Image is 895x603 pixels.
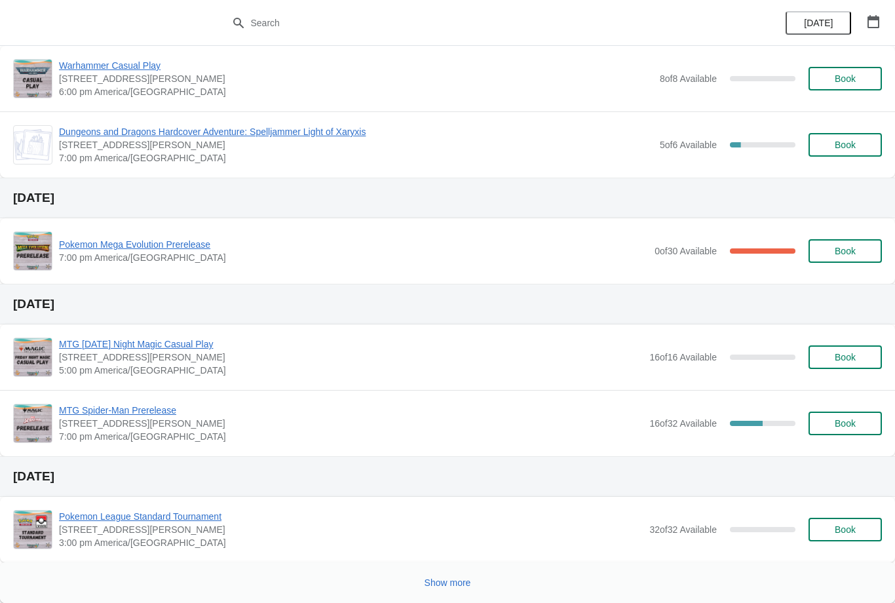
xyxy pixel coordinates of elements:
[59,338,643,351] span: MTG [DATE] Night Magic Casual Play
[835,524,856,535] span: Book
[804,18,833,28] span: [DATE]
[835,352,856,362] span: Book
[250,11,672,35] input: Search
[59,72,653,85] span: [STREET_ADDRESS][PERSON_NAME]
[14,60,52,98] img: Warhammer Casual Play | 2040 Louetta Rd Ste I Spring, TX 77388 | 6:00 pm America/Chicago
[59,510,643,523] span: Pokemon League Standard Tournament
[14,338,52,376] img: MTG Friday Night Magic Casual Play | 2040 Louetta Rd Ste I Spring, TX 77388 | 5:00 pm America/Chi...
[59,404,643,417] span: MTG Spider-Man Prerelease
[649,524,717,535] span: 32 of 32 Available
[809,239,882,263] button: Book
[59,151,653,165] span: 7:00 pm America/[GEOGRAPHIC_DATA]
[59,138,653,151] span: [STREET_ADDRESS][PERSON_NAME]
[835,246,856,256] span: Book
[59,125,653,138] span: Dungeons and Dragons Hardcover Adventure: Spelljammer Light of Xaryxis
[786,11,851,35] button: [DATE]
[59,238,648,251] span: Pokemon Mega Evolution Prerelease
[14,511,52,549] img: Pokemon League Standard Tournament | 2040 Louetta Rd Ste I Spring, TX 77388 | 3:00 pm America/Chi...
[59,417,643,430] span: [STREET_ADDRESS][PERSON_NAME]
[655,246,717,256] span: 0 of 30 Available
[14,404,52,442] img: MTG Spider-Man Prerelease | 2040 Louetta Rd Ste I Spring, TX 77388 | 7:00 pm America/Chicago
[59,351,643,364] span: [STREET_ADDRESS][PERSON_NAME]
[13,298,882,311] h2: [DATE]
[809,133,882,157] button: Book
[660,73,717,84] span: 8 of 8 Available
[835,73,856,84] span: Book
[809,518,882,541] button: Book
[809,67,882,90] button: Book
[59,364,643,377] span: 5:00 pm America/[GEOGRAPHIC_DATA]
[14,129,52,161] img: Dungeons and Dragons Hardcover Adventure: Spelljammer Light of Xaryxis | 2040 Louetta Rd Ste I Sp...
[59,536,643,549] span: 3:00 pm America/[GEOGRAPHIC_DATA]
[809,345,882,369] button: Book
[59,85,653,98] span: 6:00 pm America/[GEOGRAPHIC_DATA]
[13,191,882,204] h2: [DATE]
[14,232,52,270] img: Pokemon Mega Evolution Prerelease | | 7:00 pm America/Chicago
[835,418,856,429] span: Book
[59,59,653,72] span: Warhammer Casual Play
[835,140,856,150] span: Book
[660,140,717,150] span: 5 of 6 Available
[419,571,476,594] button: Show more
[59,523,643,536] span: [STREET_ADDRESS][PERSON_NAME]
[425,577,471,588] span: Show more
[59,251,648,264] span: 7:00 pm America/[GEOGRAPHIC_DATA]
[649,418,717,429] span: 16 of 32 Available
[13,470,882,483] h2: [DATE]
[59,430,643,443] span: 7:00 pm America/[GEOGRAPHIC_DATA]
[809,412,882,435] button: Book
[649,352,717,362] span: 16 of 16 Available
